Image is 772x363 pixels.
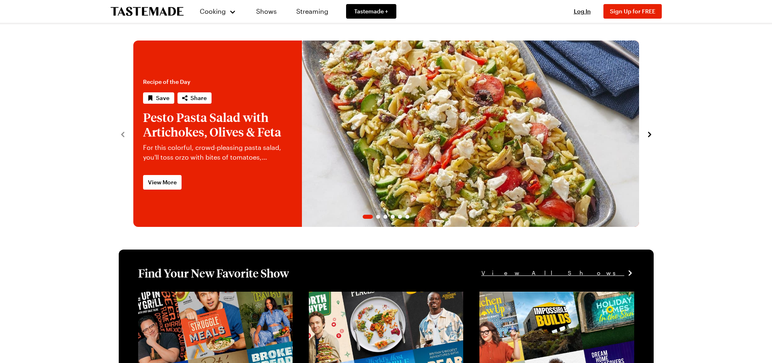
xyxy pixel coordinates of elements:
span: View More [148,178,177,186]
span: Go to slide 3 [383,215,387,219]
span: Sign Up for FREE [610,8,655,15]
span: Share [190,94,207,102]
a: View full content for [object Object] [479,293,590,300]
a: View All Shows [481,269,634,278]
button: Save recipe [143,92,174,104]
span: Go to slide 1 [363,215,373,219]
a: View More [143,175,182,190]
span: Log In [574,8,591,15]
a: View full content for [object Object] [138,293,249,300]
span: Tastemade + [354,7,388,15]
h1: Find Your New Favorite Show [138,266,289,280]
button: Sign Up for FREE [603,4,662,19]
a: Tastemade + [346,4,396,19]
span: Go to slide 4 [391,215,395,219]
div: 1 / 6 [133,41,639,227]
button: Cooking [200,2,237,21]
a: View full content for [object Object] [309,293,419,300]
button: navigate to next item [646,129,654,139]
span: Go to slide 2 [376,215,380,219]
button: navigate to previous item [119,129,127,139]
span: View All Shows [481,269,624,278]
span: Save [156,94,169,102]
span: Go to slide 5 [398,215,402,219]
button: Log In [566,7,599,15]
button: Share [177,92,212,104]
span: Go to slide 6 [405,215,409,219]
a: To Tastemade Home Page [111,7,184,16]
span: Cooking [200,7,226,15]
